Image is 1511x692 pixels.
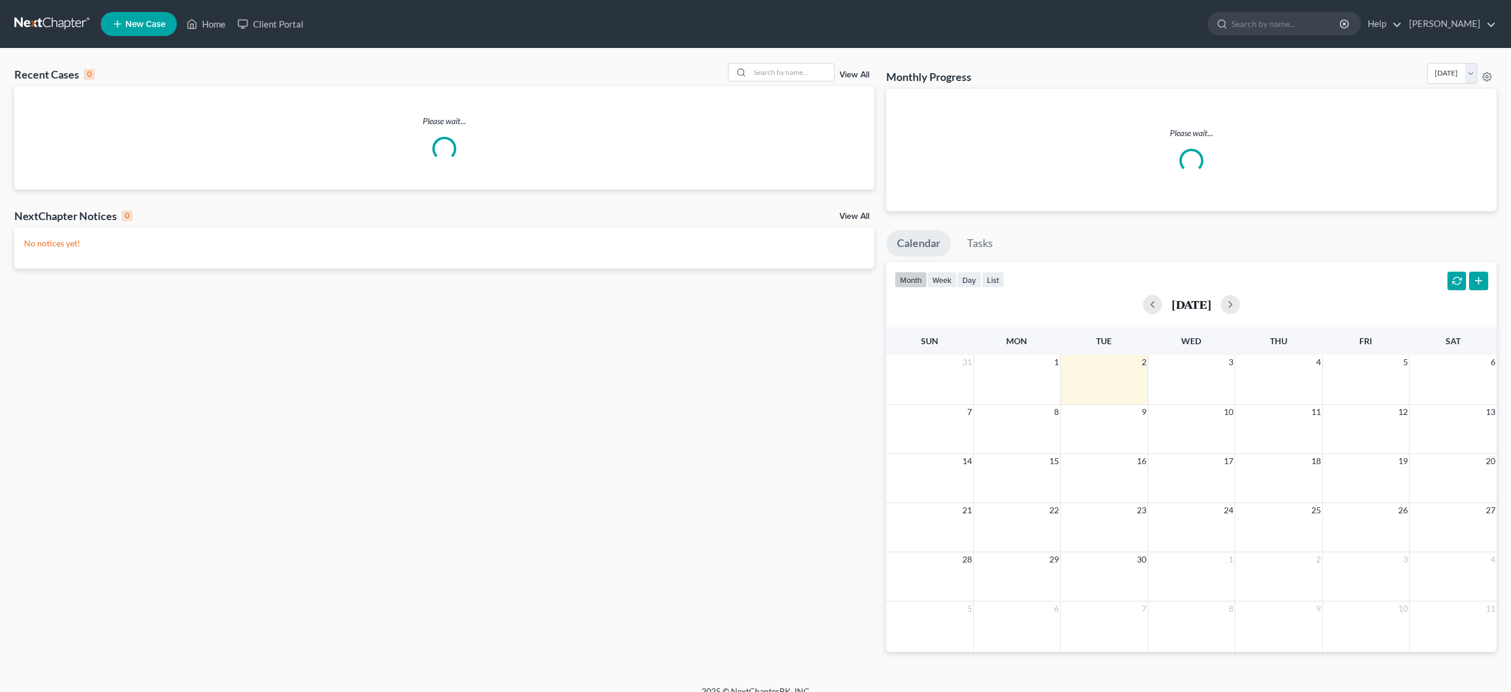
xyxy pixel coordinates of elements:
[231,13,309,35] a: Client Portal
[895,272,927,288] button: month
[1048,503,1060,518] span: 22
[1402,355,1409,369] span: 5
[927,272,957,288] button: week
[1485,454,1497,468] span: 20
[896,127,1487,139] p: Please wait...
[24,237,865,249] p: No notices yet!
[1053,405,1060,419] span: 8
[14,209,133,223] div: NextChapter Notices
[1232,13,1341,35] input: Search by name...
[921,336,938,346] span: Sun
[14,115,874,127] p: Please wait...
[750,64,834,81] input: Search by name...
[1223,454,1235,468] span: 17
[1136,503,1148,518] span: 23
[982,272,1004,288] button: list
[1140,601,1148,616] span: 7
[956,230,1004,257] a: Tasks
[1489,355,1497,369] span: 6
[1397,454,1409,468] span: 19
[1053,355,1060,369] span: 1
[1485,405,1497,419] span: 13
[1315,552,1322,567] span: 2
[957,272,982,288] button: day
[966,601,973,616] span: 5
[1485,601,1497,616] span: 11
[1227,552,1235,567] span: 1
[886,70,971,84] h3: Monthly Progress
[1403,13,1496,35] a: [PERSON_NAME]
[1489,552,1497,567] span: 4
[1136,454,1148,468] span: 16
[84,69,95,80] div: 0
[1359,336,1372,346] span: Fri
[1397,405,1409,419] span: 12
[886,230,951,257] a: Calendar
[1315,601,1322,616] span: 9
[1362,13,1402,35] a: Help
[122,210,133,221] div: 0
[1048,454,1060,468] span: 15
[1397,601,1409,616] span: 10
[1006,336,1027,346] span: Mon
[839,71,869,79] a: View All
[961,454,973,468] span: 14
[1227,355,1235,369] span: 3
[1310,454,1322,468] span: 18
[1223,503,1235,518] span: 24
[1485,503,1497,518] span: 27
[1397,503,1409,518] span: 26
[1136,552,1148,567] span: 30
[1310,503,1322,518] span: 25
[1310,405,1322,419] span: 11
[1315,355,1322,369] span: 4
[1140,355,1148,369] span: 2
[1402,552,1409,567] span: 3
[1096,336,1112,346] span: Tue
[966,405,973,419] span: 7
[1140,405,1148,419] span: 9
[961,355,973,369] span: 31
[180,13,231,35] a: Home
[14,67,95,82] div: Recent Cases
[1446,336,1461,346] span: Sat
[1172,298,1211,311] h2: [DATE]
[1227,601,1235,616] span: 8
[1048,552,1060,567] span: 29
[1181,336,1201,346] span: Wed
[1270,336,1287,346] span: Thu
[961,552,973,567] span: 28
[1223,405,1235,419] span: 10
[961,503,973,518] span: 21
[125,20,165,29] span: New Case
[839,212,869,221] a: View All
[1053,601,1060,616] span: 6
